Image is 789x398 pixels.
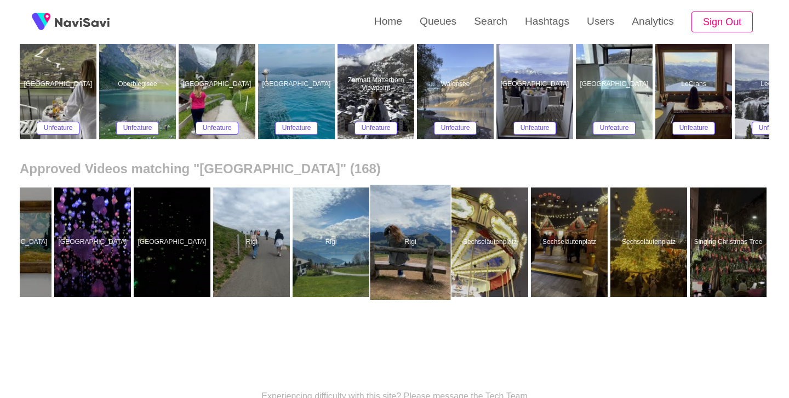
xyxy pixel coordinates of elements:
[196,122,239,135] button: Unfeature
[27,8,55,36] img: fireSpot
[690,187,769,297] a: Singing Christmas TreeSinging Christmas Tree
[37,122,80,135] button: Unfeature
[116,122,159,135] button: Unfeature
[258,30,338,139] a: [GEOGRAPHIC_DATA]Bürgenstock ResortUnfeature
[531,187,610,297] a: SechseläutenplatzSechseläutenplatz
[55,16,110,27] img: fireSpot
[513,122,557,135] button: Unfeature
[275,122,318,135] button: Unfeature
[54,187,134,297] a: [GEOGRAPHIC_DATA]Kunsthaus Zürich
[417,30,496,139] a: WalenseeWalenseeUnfeature
[496,30,576,139] a: [GEOGRAPHIC_DATA]Villars PalaceUnfeature
[99,30,179,139] a: OberblegiseeOberblegiseeUnfeature
[372,187,451,297] a: RigiRigi
[672,122,716,135] button: Unfeature
[20,30,99,139] a: [GEOGRAPHIC_DATA]Hotel Belvedere GrindelwaldUnfeature
[179,30,258,139] a: [GEOGRAPHIC_DATA]Lauterbrunnen ValleyUnfeature
[355,122,398,135] button: Unfeature
[20,161,769,177] h2: Approved Videos matching "[GEOGRAPHIC_DATA]" (168)
[593,122,636,135] button: Unfeature
[610,187,690,297] a: SechseläutenplatzSechseläutenplatz
[451,187,531,297] a: SechseläutenplatzSechseläutenplatz
[134,187,213,297] a: [GEOGRAPHIC_DATA]Kunsthaus Zürich
[576,30,655,139] a: [GEOGRAPHIC_DATA]Villars PalaceUnfeature
[655,30,735,139] a: LeCransLeCransUnfeature
[293,187,372,297] a: RigiRigi
[434,122,477,135] button: Unfeature
[691,12,753,33] button: Sign Out
[338,30,417,139] a: Zermatt Matterhorn ViewpointZermatt Matterhorn ViewpointUnfeature
[213,187,293,297] a: RigiRigi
